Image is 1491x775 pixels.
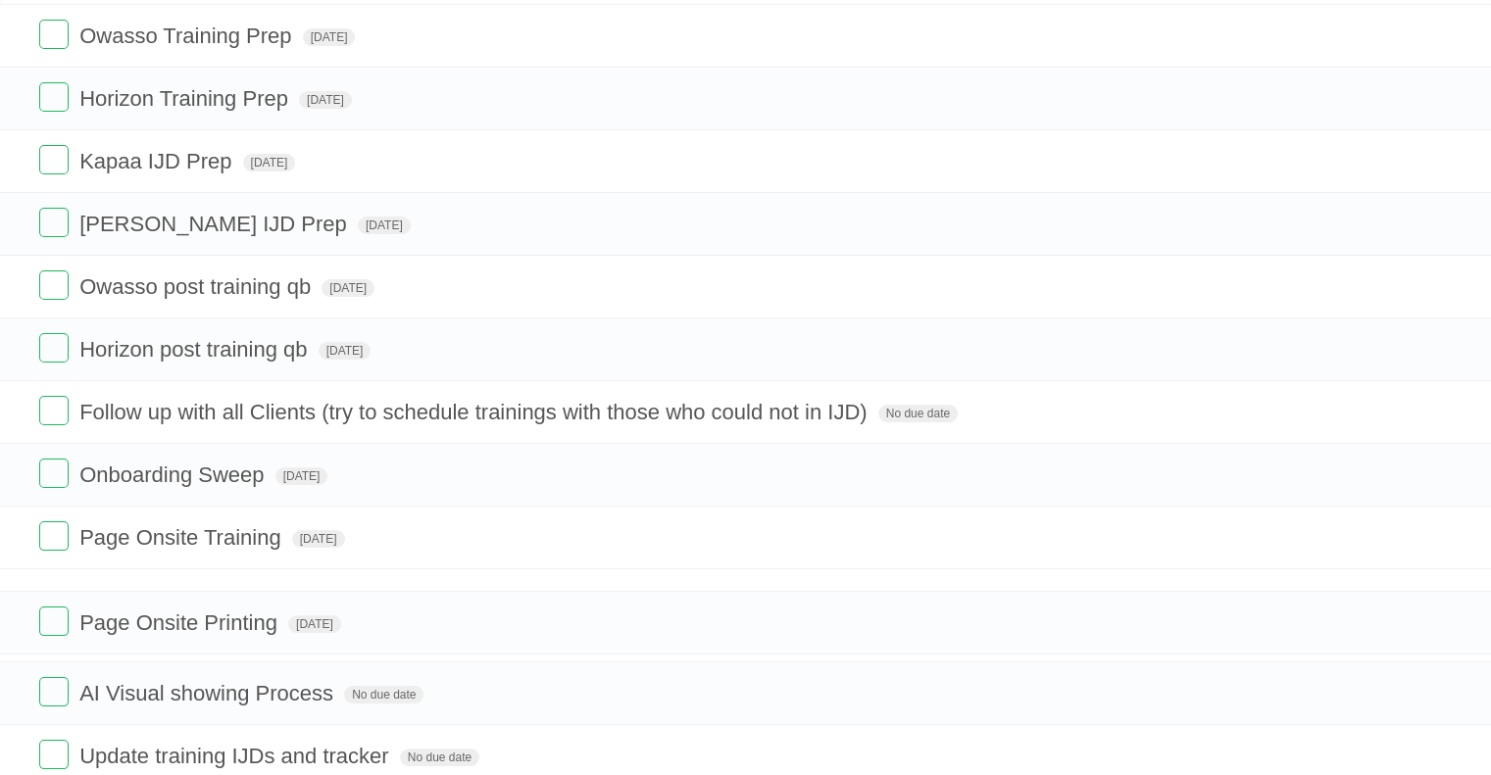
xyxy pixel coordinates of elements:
span: AI Visual showing Process [79,681,338,705]
label: Done [39,333,69,363]
span: [DATE] [299,91,352,109]
span: Page Onsite Printing [79,610,282,635]
span: Page Onsite Training [79,525,285,550]
span: [DATE] [358,217,411,234]
span: No due date [400,749,479,766]
span: Horizon Training Prep [79,86,293,111]
label: Done [39,459,69,488]
label: Done [39,677,69,706]
label: Done [39,208,69,237]
span: Onboarding Sweep [79,462,269,487]
label: Done [39,606,69,636]
span: Kapaa IJD Prep [79,149,236,173]
label: Done [39,270,69,300]
span: [DATE] [319,342,372,360]
span: [DATE] [288,615,341,633]
span: Horizon post training qb [79,337,312,362]
span: Owasso post training qb [79,274,316,299]
span: [DATE] [322,279,374,297]
span: [DATE] [275,467,328,485]
label: Done [39,740,69,769]
label: Done [39,82,69,112]
span: [PERSON_NAME] IJD Prep [79,212,352,236]
span: [DATE] [243,154,296,171]
label: Done [39,521,69,551]
span: Update training IJDs and tracker [79,744,394,768]
label: Done [39,145,69,174]
span: [DATE] [292,530,345,548]
span: Follow up with all Clients (try to schedule trainings with those who could not in IJD) [79,400,871,424]
label: Done [39,20,69,49]
span: No due date [344,686,423,703]
span: [DATE] [303,28,356,46]
span: Owasso Training Prep [79,24,296,48]
label: Done [39,396,69,425]
span: No due date [878,405,958,422]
